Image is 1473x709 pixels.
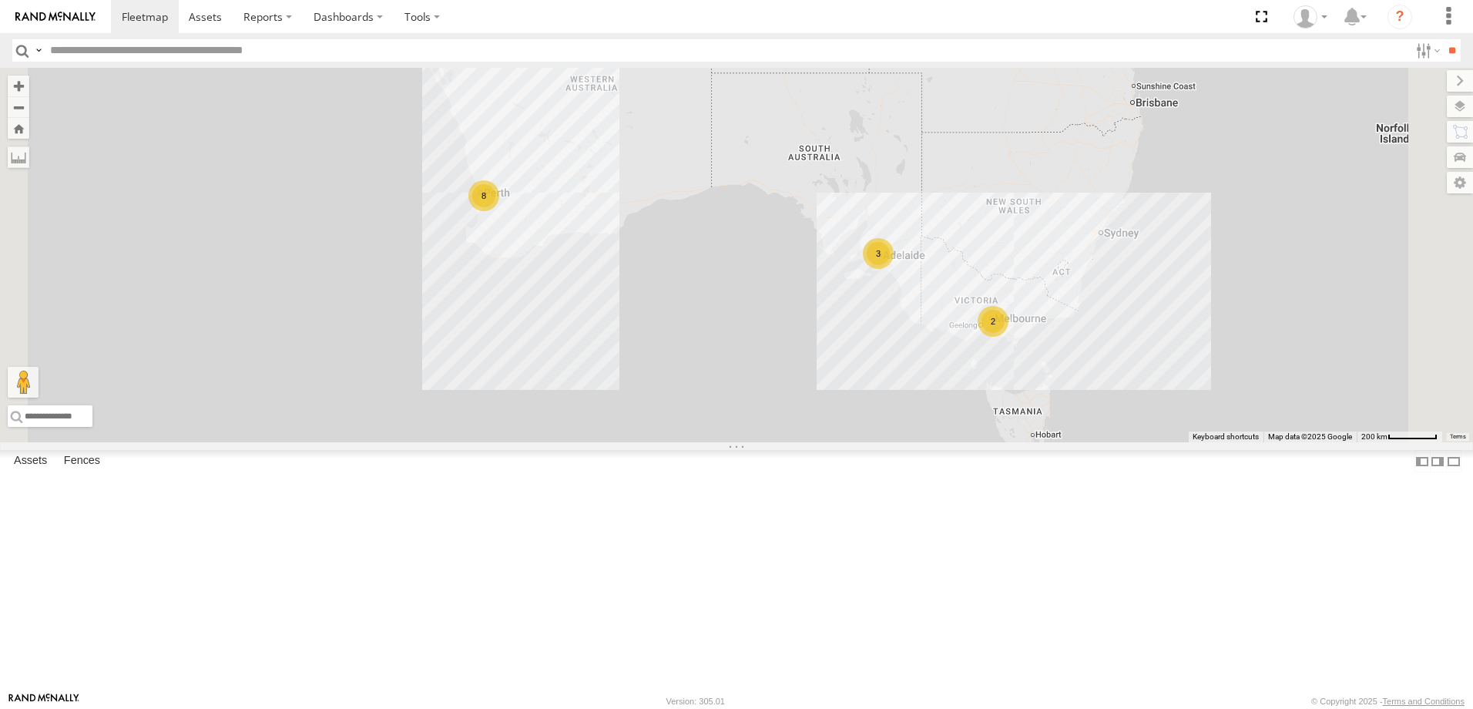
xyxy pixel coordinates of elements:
[1193,432,1259,442] button: Keyboard shortcuts
[1450,434,1466,440] a: Terms
[1268,432,1352,441] span: Map data ©2025 Google
[8,96,29,118] button: Zoom out
[1446,450,1461,472] label: Hide Summary Table
[56,451,108,472] label: Fences
[8,146,29,168] label: Measure
[1311,697,1465,706] div: © Copyright 2025 -
[1410,39,1443,62] label: Search Filter Options
[1414,450,1430,472] label: Dock Summary Table to the Left
[8,118,29,139] button: Zoom Home
[666,697,725,706] div: Version: 305.01
[978,306,1008,337] div: 2
[8,694,79,709] a: Visit our Website
[863,238,894,269] div: 3
[1387,5,1412,29] i: ?
[1288,5,1333,29] div: Amy Rowlands
[1430,450,1445,472] label: Dock Summary Table to the Right
[6,451,55,472] label: Assets
[1361,432,1387,441] span: 200 km
[1357,432,1442,442] button: Map scale: 200 km per 61 pixels
[8,367,39,398] button: Drag Pegman onto the map to open Street View
[1447,172,1473,193] label: Map Settings
[8,76,29,96] button: Zoom in
[1383,697,1465,706] a: Terms and Conditions
[32,39,45,62] label: Search Query
[15,12,96,22] img: rand-logo.svg
[468,180,499,211] div: 8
